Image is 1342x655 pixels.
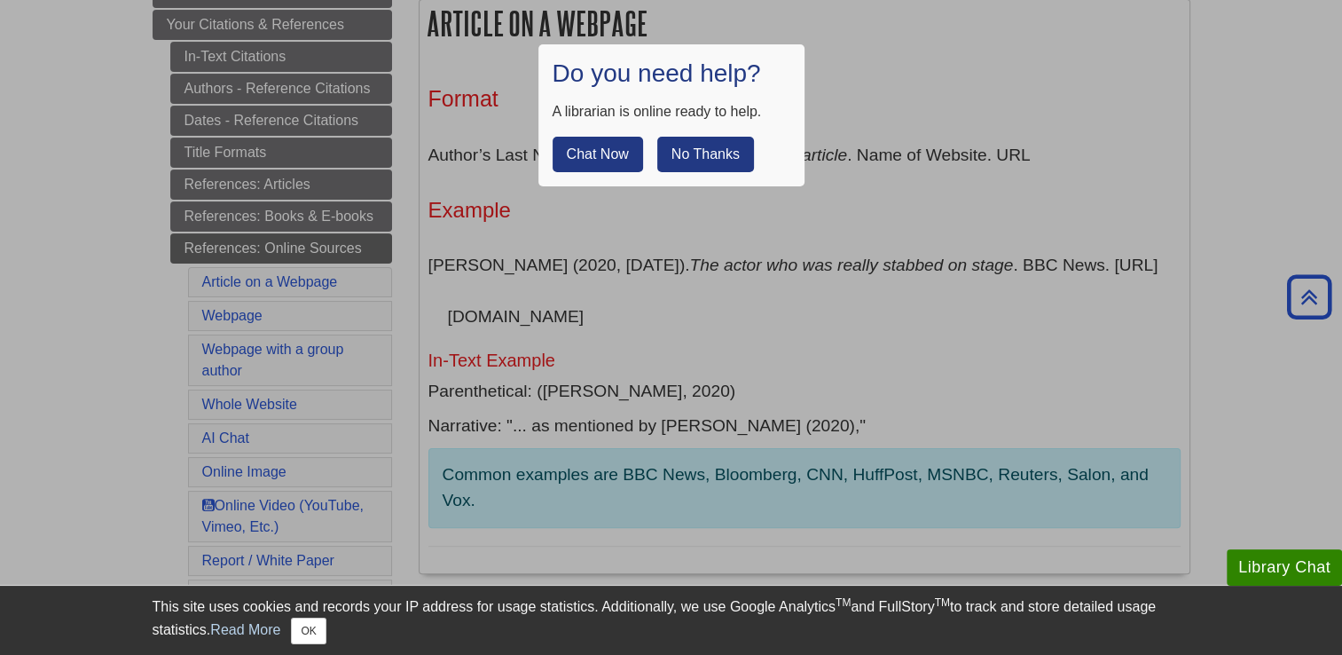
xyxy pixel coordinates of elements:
[210,622,280,637] a: Read More
[553,59,790,89] h1: Do you need help?
[553,137,643,172] button: Chat Now
[153,596,1190,644] div: This site uses cookies and records your IP address for usage statistics. Additionally, we use Goo...
[935,596,950,609] sup: TM
[553,101,790,122] div: A librarian is online ready to help.
[1227,549,1342,586] button: Library Chat
[291,618,326,644] button: Close
[836,596,851,609] sup: TM
[657,137,754,172] button: No Thanks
